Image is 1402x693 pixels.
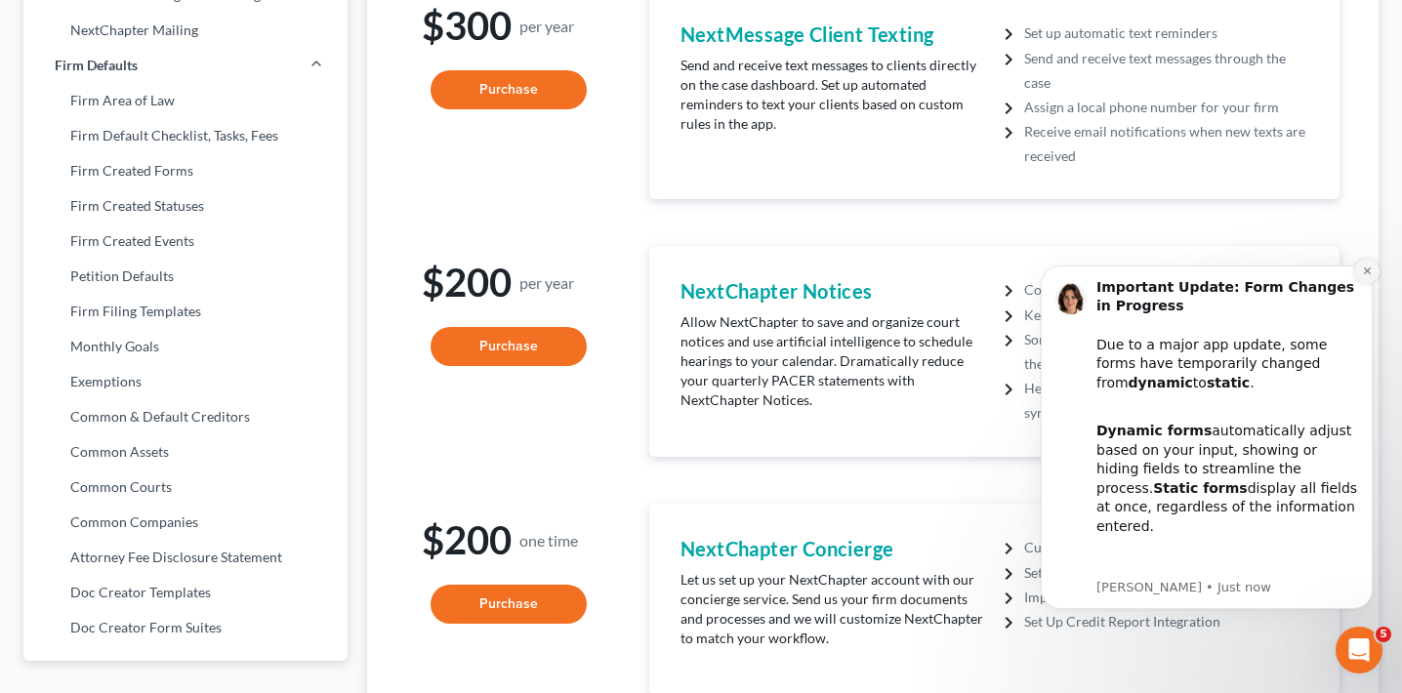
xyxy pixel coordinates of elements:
[519,532,578,549] small: one time
[23,434,348,469] a: Common Assets
[680,535,985,562] h4: NextChapter Concierge
[1376,627,1391,642] span: 5
[680,312,985,410] p: Allow NextChapter to save and organize court notices and use artificial intelligence to schedule ...
[1011,241,1402,683] iframe: Intercom notifications message
[23,364,348,399] a: Exemptions
[23,329,348,364] a: Monthly Goals
[680,570,985,648] p: Let us set up your NextChapter account with our concierge service. Send us your firm documents an...
[1024,46,1309,95] li: Send and receive text messages through the case
[23,399,348,434] a: Common & Default Creditors
[1024,119,1309,168] li: Receive email notifications when new texts are received
[431,70,587,109] button: Purchase
[23,188,348,224] a: Firm Created Statuses
[85,338,347,355] p: Message from Emma, sent Just now
[1024,20,1309,45] li: Set up automatic text reminders
[23,153,348,188] a: Firm Created Forms
[23,540,348,575] a: Attorney Fee Disclosure Statement
[519,18,574,34] small: per year
[422,519,595,561] h1: $200
[23,224,348,259] a: Firm Created Events
[23,13,348,48] a: NextChapter Mailing
[422,262,595,304] h1: $200
[55,56,138,75] span: Firm Defaults
[23,259,348,294] a: Petition Defaults
[23,83,348,118] a: Firm Area of Law
[23,118,348,153] a: Firm Default Checklist, Tasks, Fees
[23,294,348,329] a: Firm Filing Templates
[343,18,368,43] button: Dismiss notification
[23,505,348,540] a: Common Companies
[23,610,348,645] a: Doc Creator Form Suites
[23,575,348,610] a: Doc Creator Templates
[680,20,985,48] h4: NextMessage Client Texting
[23,469,348,505] a: Common Courts
[519,274,574,291] small: per year
[431,327,587,366] button: Purchase
[23,48,348,83] a: Firm Defaults
[1336,627,1382,673] iframe: Intercom live chat
[680,277,985,305] h4: NextChapter Notices
[85,306,347,459] div: Our team is actively working to re-integrate dynamic functionality and expects to have it restore...
[422,5,595,47] h1: $300
[431,585,587,624] button: Purchase
[1024,95,1309,119] li: Assign a local phone number for your firm
[680,56,985,134] p: Send and receive text messages to clients directly on the case dashboard. Set up automated remind...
